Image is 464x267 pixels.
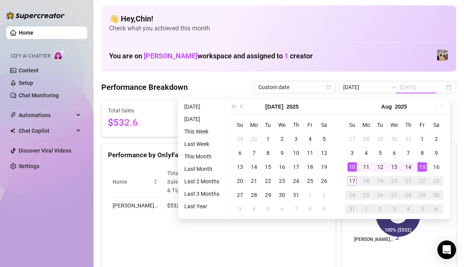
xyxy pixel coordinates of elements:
th: Fr [303,118,317,132]
td: 2025-07-15 [261,160,275,174]
td: 2025-07-29 [261,188,275,202]
td: 2025-08-03 [233,202,247,216]
a: Content [19,67,39,74]
div: 8 [305,204,315,214]
div: 21 [249,176,259,186]
div: 1 [305,190,315,200]
div: 30 [390,134,399,144]
td: 2025-08-04 [247,202,261,216]
li: [DATE] [181,102,222,111]
div: 25 [305,176,315,186]
li: Last Year [181,202,222,211]
div: 4 [362,148,371,158]
td: 2025-07-01 [261,132,275,146]
li: Last 3 Months [181,189,222,198]
div: 1 [418,134,427,144]
td: 2025-07-02 [275,132,289,146]
h4: 👋 Hey, Chin ! [109,13,448,24]
td: 2025-08-16 [429,160,443,174]
div: 31 [291,190,301,200]
td: 2025-08-17 [345,174,359,188]
div: 13 [235,162,245,172]
img: logo-BBDzfeDw.svg [6,12,65,19]
div: 17 [348,176,357,186]
td: [PERSON_NAME]… [108,198,162,213]
td: 2025-08-05 [373,146,387,160]
td: 2025-07-29 [373,132,387,146]
div: 24 [291,176,301,186]
a: Chat Monitoring [19,92,59,98]
div: 18 [305,162,315,172]
div: 28 [362,134,371,144]
td: 2025-08-01 [415,132,429,146]
button: Choose a month [381,99,392,114]
td: 2025-08-28 [401,188,415,202]
div: 11 [305,148,315,158]
span: Custom date [258,81,331,93]
span: 1 [284,52,288,60]
span: to [391,84,397,90]
div: 27 [348,134,357,144]
td: 2025-08-07 [401,146,415,160]
th: Su [345,118,359,132]
div: 31 [404,134,413,144]
td: 2025-08-09 [429,146,443,160]
td: 2025-07-17 [289,160,303,174]
td: 2025-08-31 [345,202,359,216]
td: 2025-07-03 [289,132,303,146]
td: 2025-07-05 [317,132,331,146]
td: 2025-08-08 [415,146,429,160]
div: 4 [404,204,413,214]
td: 2025-07-30 [275,188,289,202]
li: This Week [181,127,222,136]
button: Last year (Control + left) [229,99,238,114]
td: 2025-08-20 [387,174,401,188]
div: 29 [376,134,385,144]
div: 28 [404,190,413,200]
div: 31 [348,204,357,214]
span: Check what you achieved this month [109,24,448,33]
th: Mo [247,118,261,132]
td: 2025-07-10 [289,146,303,160]
div: 19 [376,176,385,186]
td: 2025-08-07 [289,202,303,216]
div: 16 [277,162,287,172]
th: We [387,118,401,132]
div: 30 [249,134,259,144]
td: 2025-09-01 [359,202,373,216]
div: 5 [319,134,329,144]
div: 3 [348,148,357,158]
td: 2025-08-15 [415,160,429,174]
div: 3 [291,134,301,144]
div: 6 [390,148,399,158]
td: 2025-07-20 [233,174,247,188]
td: 2025-07-27 [345,132,359,146]
span: [PERSON_NAME] [144,52,198,60]
span: Total Sales [108,106,179,115]
button: Choose a year [287,99,299,114]
td: 2025-09-06 [429,202,443,216]
td: 2025-08-24 [345,188,359,202]
td: 2025-07-28 [247,188,261,202]
td: 2025-07-31 [401,132,415,146]
td: 2025-08-23 [429,174,443,188]
div: 6 [432,204,441,214]
a: Setup [19,80,33,86]
div: 23 [432,176,441,186]
div: 16 [432,162,441,172]
div: 4 [305,134,315,144]
div: 10 [348,162,357,172]
td: 2025-07-31 [289,188,303,202]
td: 2025-08-12 [373,160,387,174]
div: 19 [319,162,329,172]
div: 2 [376,204,385,214]
td: 2025-08-01 [303,188,317,202]
div: 29 [418,190,427,200]
li: Last Month [181,164,222,174]
th: We [275,118,289,132]
td: 2025-06-29 [233,132,247,146]
div: 23 [277,176,287,186]
div: 12 [376,162,385,172]
div: 9 [277,148,287,158]
td: 2025-07-21 [247,174,261,188]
